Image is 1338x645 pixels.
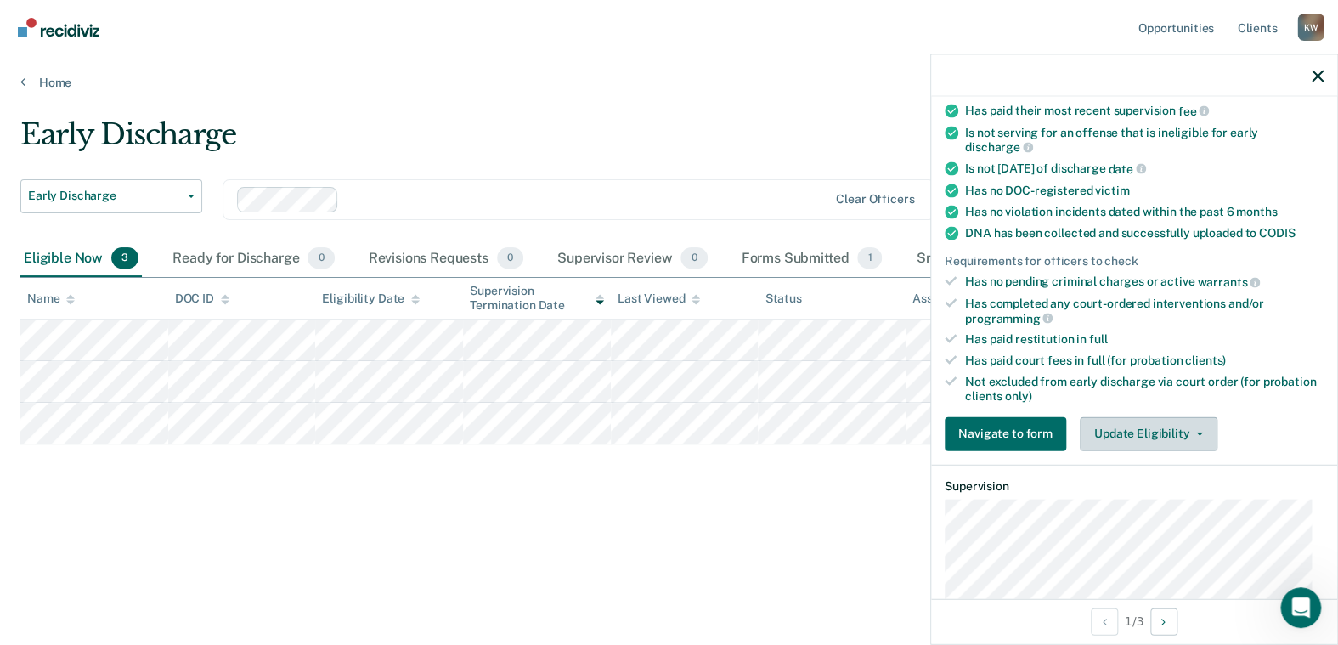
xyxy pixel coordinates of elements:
[20,75,1318,90] a: Home
[308,247,334,269] span: 0
[20,240,142,278] div: Eligible Now
[1236,204,1277,218] span: months
[1150,608,1177,635] button: Next Opportunity
[175,291,229,306] div: DOC ID
[680,247,707,269] span: 0
[470,284,604,313] div: Supervision Termination Date
[965,125,1324,154] div: Is not serving for an offense that is ineligible for early
[965,183,1324,197] div: Has no DOC-registered
[28,189,181,203] span: Early Discharge
[1297,14,1324,41] div: K W
[965,332,1324,347] div: Has paid restitution in
[1108,161,1145,175] span: date
[1091,608,1118,635] button: Previous Opportunity
[27,291,75,306] div: Name
[965,225,1324,240] div: DNA has been collected and successfully uploaded to
[365,240,527,278] div: Revisions Requests
[18,18,99,37] img: Recidiviz
[1005,388,1031,402] span: only)
[965,161,1324,177] div: Is not [DATE] of discharge
[169,240,337,278] div: Ready for Discharge
[1259,225,1295,239] span: CODIS
[554,240,711,278] div: Supervisor Review
[322,291,420,306] div: Eligibility Date
[912,240,1013,278] div: Snoozed
[1089,332,1107,346] span: full
[1297,14,1324,41] button: Profile dropdown button
[965,311,1053,325] span: programming
[738,240,886,278] div: Forms Submitted
[965,104,1324,119] div: Has paid their most recent supervision
[1280,587,1321,628] iframe: Intercom live chat
[1197,275,1260,289] span: warrants
[965,354,1324,368] div: Has paid court fees in full (for probation
[111,247,138,269] span: 3
[1185,354,1226,367] span: clients)
[857,247,882,269] span: 1
[965,297,1324,325] div: Has completed any court-ordered interventions and/or
[945,416,1066,450] button: Navigate to form
[945,478,1324,493] dt: Supervision
[965,204,1324,218] div: Has no violation incidents dated within the past 6
[20,117,1024,166] div: Early Discharge
[945,416,1073,450] a: Navigate to form link
[1080,416,1217,450] button: Update Eligibility
[945,253,1324,268] div: Requirements for officers to check
[836,192,914,207] div: Clear officers
[965,140,1033,154] span: discharge
[497,247,523,269] span: 0
[912,291,992,306] div: Assigned to
[965,274,1324,290] div: Has no pending criminal charges or active
[965,375,1324,404] div: Not excluded from early discharge via court order (for probation clients
[1178,104,1209,117] span: fee
[618,291,700,306] div: Last Viewed
[931,598,1337,643] div: 1 / 3
[1095,183,1129,196] span: victim
[765,291,801,306] div: Status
